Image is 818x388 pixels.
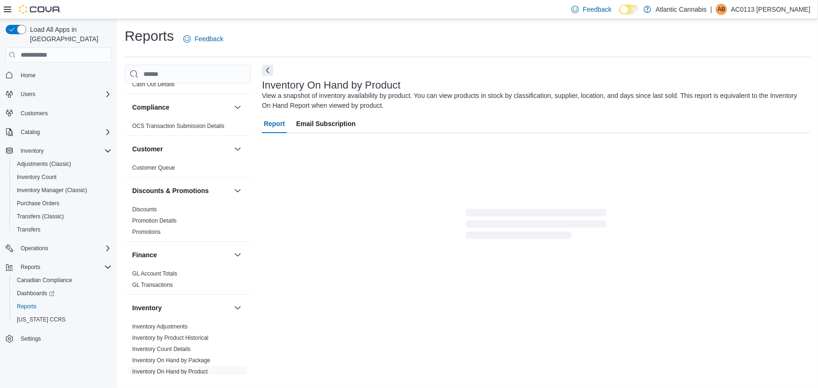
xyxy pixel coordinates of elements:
[17,160,71,168] span: Adjustments (Classic)
[2,126,115,139] button: Catalog
[13,288,58,299] a: Dashboards
[17,69,112,81] span: Home
[264,114,285,133] span: Report
[17,276,72,284] span: Canadian Compliance
[132,81,175,88] a: Cash Out Details
[26,25,112,44] span: Load All Apps in [GEOGRAPHIC_DATA]
[13,224,44,235] a: Transfers
[232,249,243,261] button: Finance
[132,345,191,353] span: Inventory Count Details
[132,368,208,375] a: Inventory On Hand by Product
[132,357,210,364] span: Inventory On Hand by Package
[13,224,112,235] span: Transfers
[711,4,713,15] p: |
[2,144,115,157] button: Inventory
[17,290,54,297] span: Dashboards
[13,172,112,183] span: Inventory Count
[132,186,230,195] button: Discounts & Promotions
[125,204,251,241] div: Discounts & Promotions
[17,226,40,233] span: Transfers
[9,223,115,236] button: Transfers
[132,303,230,313] button: Inventory
[17,127,44,138] button: Catalog
[132,303,162,313] h3: Inventory
[17,108,52,119] a: Customers
[17,173,57,181] span: Inventory Count
[17,200,60,207] span: Purchase Orders
[466,211,607,241] span: Loading
[132,335,209,341] a: Inventory by Product Historical
[13,301,40,312] a: Reports
[13,301,112,312] span: Reports
[13,275,112,286] span: Canadian Compliance
[19,5,61,14] img: Cova
[13,185,112,196] span: Inventory Manager (Classic)
[731,4,810,15] p: AC0113 [PERSON_NAME]
[9,300,115,313] button: Reports
[21,245,48,252] span: Operations
[9,157,115,171] button: Adjustments (Classic)
[17,70,39,81] a: Home
[13,158,112,170] span: Adjustments (Classic)
[13,172,60,183] a: Inventory Count
[125,162,251,177] div: Customer
[13,158,75,170] a: Adjustments (Classic)
[17,243,112,254] span: Operations
[9,197,115,210] button: Purchase Orders
[13,198,63,209] a: Purchase Orders
[232,185,243,196] button: Discounts & Promotions
[21,110,48,117] span: Customers
[9,171,115,184] button: Inventory Count
[9,287,115,300] a: Dashboards
[132,250,157,260] h3: Finance
[619,5,639,15] input: Dark Mode
[21,147,44,155] span: Inventory
[2,332,115,345] button: Settings
[17,89,39,100] button: Users
[13,314,112,325] span: Washington CCRS
[17,107,112,119] span: Customers
[232,102,243,113] button: Compliance
[17,333,45,344] a: Settings
[125,27,174,45] h1: Reports
[21,263,40,271] span: Reports
[132,281,173,289] span: GL Transactions
[17,243,52,254] button: Operations
[232,143,243,155] button: Customer
[132,206,157,213] span: Discounts
[21,335,41,343] span: Settings
[17,127,112,138] span: Catalog
[17,89,112,100] span: Users
[132,228,161,236] span: Promotions
[656,4,707,15] p: Atlantic Cannabis
[2,68,115,82] button: Home
[17,261,112,273] span: Reports
[125,268,251,294] div: Finance
[17,303,37,310] span: Reports
[13,198,112,209] span: Purchase Orders
[132,144,230,154] button: Customer
[132,270,177,277] span: GL Account Totals
[17,261,44,273] button: Reports
[132,144,163,154] h3: Customer
[13,211,112,222] span: Transfers (Classic)
[9,274,115,287] button: Canadian Compliance
[17,213,64,220] span: Transfers (Classic)
[132,123,225,129] a: OCS Transaction Submission Details
[2,261,115,274] button: Reports
[132,346,191,352] a: Inventory Count Details
[262,91,806,111] div: View a snapshot of inventory availability by product. You can view products in stock by classific...
[2,106,115,120] button: Customers
[132,164,175,171] a: Customer Queue
[232,302,243,313] button: Inventory
[132,217,177,224] a: Promotion Details
[132,164,175,172] span: Customer Queue
[296,114,356,133] span: Email Subscription
[21,90,35,98] span: Users
[13,185,91,196] a: Inventory Manager (Classic)
[132,122,225,130] span: OCS Transaction Submission Details
[21,128,40,136] span: Catalog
